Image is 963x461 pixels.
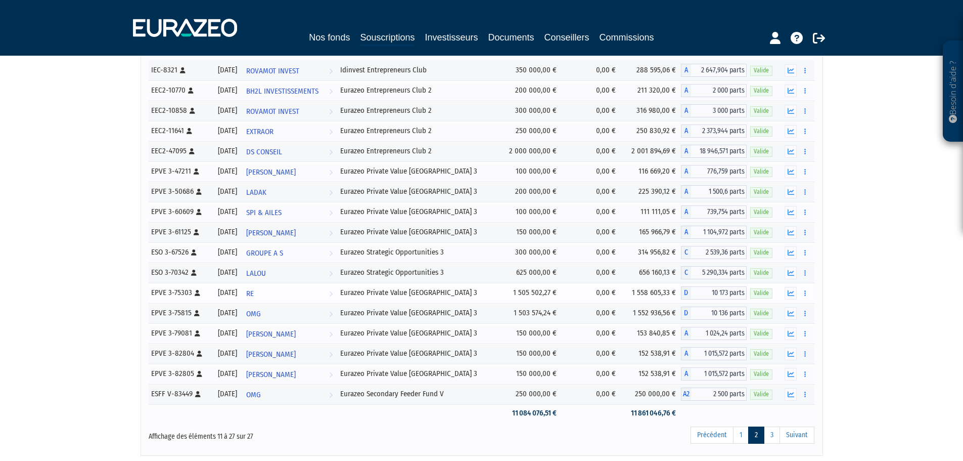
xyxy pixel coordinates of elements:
span: [PERSON_NAME] [246,345,296,364]
i: [Français] Personne physique [187,128,192,134]
div: [DATE] [216,186,239,197]
div: Eurazeo Private Value [GEOGRAPHIC_DATA] 3 [340,227,495,237]
span: [PERSON_NAME] [246,325,296,344]
i: [Français] Personne physique [194,169,199,175]
div: A - Eurazeo Private Value Europe 3 [681,367,747,381]
i: [Français] Personne physique [195,391,201,397]
td: 250 000,00 € [498,121,562,141]
span: 2 647,904 parts [691,64,747,77]
div: A - Eurazeo Entrepreneurs Club 2 [681,84,747,97]
span: 1 500,6 parts [691,185,747,198]
span: Valide [750,86,772,96]
td: 11 084 076,51 € [498,404,562,422]
div: A - Eurazeo Private Value Europe 3 [681,327,747,340]
div: EPVE 3-50686 [151,186,209,197]
span: Valide [750,106,772,116]
span: A [681,205,691,219]
span: A [681,165,691,178]
div: C - Eurazeo Strategic Opportunities 3 [681,246,747,259]
td: 0,00 € [562,242,621,263]
span: A [681,84,691,97]
i: [Français] Personne physique [196,189,202,195]
td: 225 390,12 € [621,182,681,202]
div: [DATE] [216,287,239,298]
td: 350 000,00 € [498,60,562,80]
a: ROVAMOT INVEST [242,101,337,121]
i: Voir l'investisseur [329,203,333,222]
td: 250 000,00 € [621,384,681,404]
i: Voir l'investisseur [329,386,333,404]
a: [PERSON_NAME] [242,323,337,344]
td: 211 320,00 € [621,80,681,101]
a: 2 [748,427,764,444]
td: 1 505 502,27 € [498,283,562,303]
div: [DATE] [216,125,239,136]
td: 0,00 € [562,344,621,364]
i: [Français] Personne physique [195,290,200,296]
i: Voir l'investisseur [329,365,333,384]
span: C [681,266,691,279]
span: Valide [750,66,772,75]
div: EPVE 3-79081 [151,328,209,339]
span: [PERSON_NAME] [246,365,296,384]
div: EPVE 3-75815 [151,308,209,318]
span: RE [246,284,254,303]
a: Investisseurs [425,30,478,45]
span: DS CONSEIL [246,143,282,161]
td: 150 000,00 € [498,323,562,344]
a: [PERSON_NAME] [242,222,337,242]
div: EPVE 3-75303 [151,287,209,298]
td: 0,00 € [562,202,621,222]
a: OMG [242,303,337,323]
div: Eurazeo Entrepreneurs Club 2 [340,146,495,156]
i: [Français] Personne physique [188,88,194,94]
i: [Français] Personne physique [180,67,186,73]
i: Voir l'investisseur [329,143,333,161]
td: 0,00 € [562,80,621,101]
a: [PERSON_NAME] [242,161,337,182]
span: BH2L INVESTISSEMENTS [246,82,318,101]
i: [Français] Personne physique [197,351,202,357]
span: 1 104,972 parts [691,226,747,239]
div: Eurazeo Strategic Opportunities 3 [340,267,495,278]
span: 18 946,571 parts [691,145,747,158]
span: Valide [750,390,772,399]
span: LADAK [246,183,266,202]
div: C - Eurazeo Strategic Opportunities 3 [681,266,747,279]
span: C [681,246,691,259]
div: ESFF V-83449 [151,389,209,399]
td: 0,00 € [562,323,621,344]
div: [DATE] [216,308,239,318]
a: Conseillers [544,30,589,45]
i: [Français] Personne physique [196,209,202,215]
i: Voir l'investisseur [329,102,333,121]
i: Voir l'investisseur [329,163,333,182]
td: 2 000 000,00 € [498,141,562,161]
div: D - Eurazeo Private Value Europe 3 [681,286,747,300]
td: 250 000,00 € [498,384,562,404]
div: A - Eurazeo Private Value Europe 3 [681,185,747,198]
td: 0,00 € [562,283,621,303]
td: 111 111,05 € [621,202,681,222]
span: 2 500 parts [691,388,747,401]
div: [DATE] [216,227,239,237]
i: Voir l'investisseur [329,224,333,242]
span: A2 [681,388,691,401]
td: 0,00 € [562,384,621,404]
i: Voir l'investisseur [329,244,333,263]
div: Eurazeo Entrepreneurs Club 2 [340,105,495,116]
span: Valide [750,187,772,197]
a: RE [242,283,337,303]
i: [Français] Personne physique [191,270,197,276]
i: Voir l'investisseur [329,264,333,283]
span: ROVAMOT INVEST [246,102,299,121]
td: 316 980,00 € [621,101,681,121]
a: DS CONSEIL [242,141,337,161]
span: A [681,367,691,381]
i: Voir l'investisseur [329,325,333,344]
span: 2 539,36 parts [691,246,747,259]
span: ROVAMOT INVEST [246,62,299,80]
div: [DATE] [216,389,239,399]
i: [Français] Personne physique [189,148,195,154]
td: 0,00 € [562,222,621,242]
